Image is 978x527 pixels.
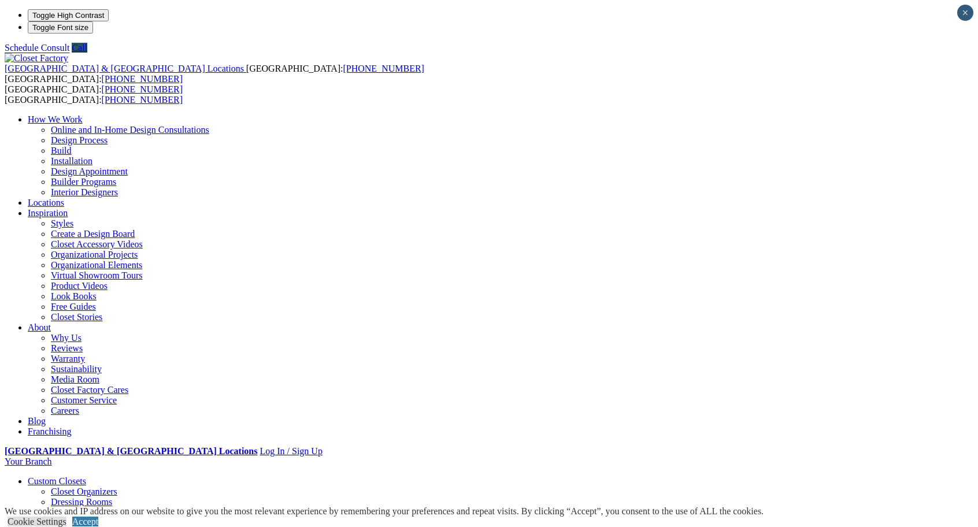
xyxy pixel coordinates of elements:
a: Virtual Showroom Tours [51,270,143,280]
a: Product Videos [51,281,108,291]
span: [GEOGRAPHIC_DATA]: [GEOGRAPHIC_DATA]: [5,64,424,84]
span: Toggle Font size [32,23,88,32]
a: Builder Programs [51,177,116,187]
a: Online and In-Home Design Consultations [51,125,209,135]
a: Free Guides [51,302,96,311]
a: Design Process [51,135,108,145]
button: Toggle High Contrast [28,9,109,21]
a: [PHONE_NUMBER] [102,95,183,105]
a: Create a Design Board [51,229,135,239]
a: [PHONE_NUMBER] [102,84,183,94]
img: Closet Factory [5,53,68,64]
button: Close [957,5,973,21]
a: Styles [51,218,73,228]
a: Closet Accessory Videos [51,239,143,249]
a: Blog [28,416,46,426]
div: We use cookies and IP address on our website to give you the most relevant experience by remember... [5,506,764,517]
a: Media Room [51,374,99,384]
a: Accept [72,517,98,526]
a: Closet Factory Cares [51,385,128,395]
a: Dressing Rooms [51,497,112,507]
a: Organizational Elements [51,260,142,270]
a: Design Appointment [51,166,128,176]
a: [GEOGRAPHIC_DATA] & [GEOGRAPHIC_DATA] Locations [5,446,257,456]
a: Build [51,146,72,155]
a: Closet Stories [51,312,102,322]
a: Interior Designers [51,187,118,197]
a: Schedule Consult [5,43,69,53]
a: Locations [28,198,64,207]
a: Reviews [51,343,83,353]
a: Organizational Projects [51,250,138,259]
a: Your Branch [5,457,51,466]
a: Sustainability [51,364,102,374]
span: [GEOGRAPHIC_DATA] & [GEOGRAPHIC_DATA] Locations [5,64,244,73]
a: [PHONE_NUMBER] [343,64,424,73]
a: Why Us [51,333,81,343]
a: About [28,322,51,332]
a: [PHONE_NUMBER] [102,74,183,84]
button: Toggle Font size [28,21,93,34]
a: Franchising [28,426,72,436]
a: Log In / Sign Up [260,446,322,456]
a: Cookie Settings [8,517,66,526]
a: Inspiration [28,208,68,218]
a: Careers [51,406,79,415]
a: Closet Organizers [51,487,117,496]
a: Warranty [51,354,85,363]
a: Look Books [51,291,97,301]
a: Installation [51,156,92,166]
a: Call [72,43,87,53]
span: [GEOGRAPHIC_DATA]: [GEOGRAPHIC_DATA]: [5,84,183,105]
a: How We Work [28,114,83,124]
a: Custom Closets [28,476,86,486]
span: Toggle High Contrast [32,11,104,20]
a: [GEOGRAPHIC_DATA] & [GEOGRAPHIC_DATA] Locations [5,64,246,73]
a: Customer Service [51,395,117,405]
